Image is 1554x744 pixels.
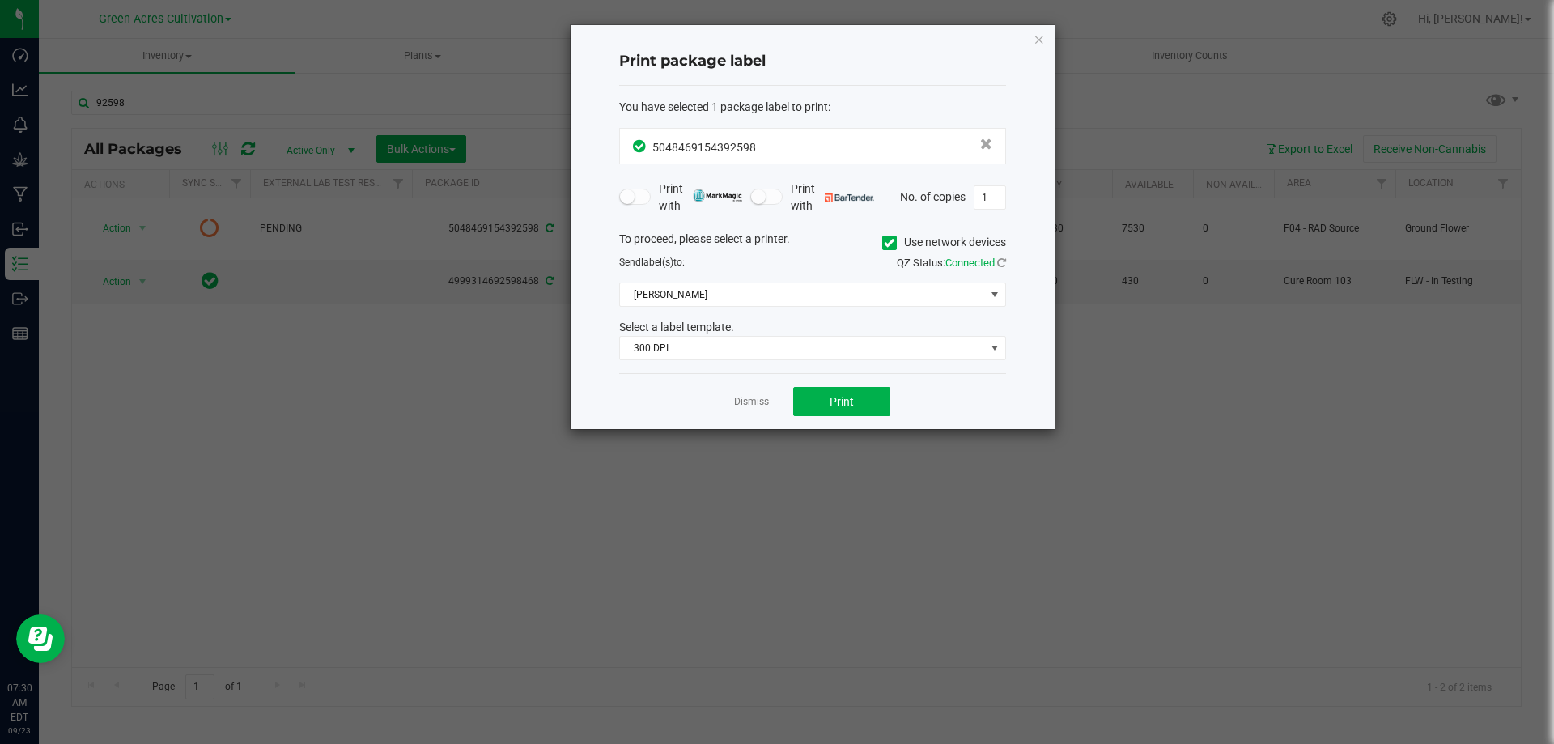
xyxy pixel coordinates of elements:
a: Dismiss [734,395,769,409]
span: label(s) [641,257,673,268]
span: Connected [945,257,995,269]
h4: Print package label [619,51,1006,72]
span: Print [830,395,854,408]
span: QZ Status: [897,257,1006,269]
label: Use network devices [882,234,1006,251]
img: bartender.png [825,193,874,202]
span: No. of copies [900,189,966,202]
button: Print [793,387,890,416]
div: : [619,99,1006,116]
iframe: Resource center [16,614,65,663]
span: Print with [791,181,874,215]
span: In Sync [633,138,648,155]
span: 300 DPI [620,337,985,359]
img: mark_magic_cybra.png [693,189,742,202]
span: 5048469154392598 [652,141,756,154]
span: You have selected 1 package label to print [619,100,828,113]
div: Select a label template. [607,319,1018,336]
span: [PERSON_NAME] [620,283,985,306]
span: Print with [659,181,742,215]
span: Send to: [619,257,685,268]
div: To proceed, please select a printer. [607,231,1018,255]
